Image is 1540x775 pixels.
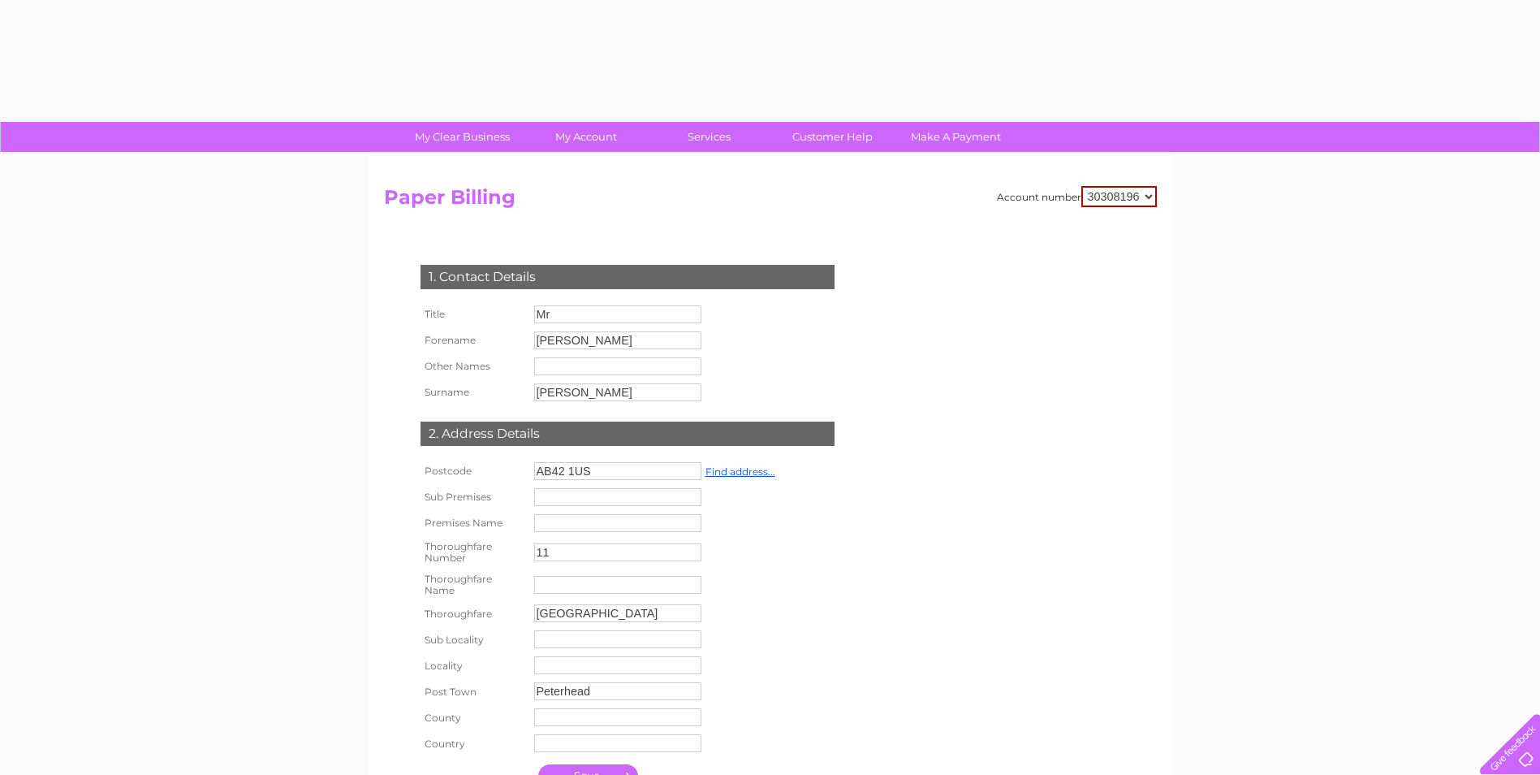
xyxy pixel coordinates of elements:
[416,626,530,652] th: Sub Locality
[416,652,530,678] th: Locality
[416,327,530,353] th: Forename
[395,122,529,152] a: My Clear Business
[642,122,776,152] a: Services
[416,730,530,756] th: Country
[416,379,530,405] th: Surname
[421,265,835,289] div: 1. Contact Details
[766,122,899,152] a: Customer Help
[421,422,835,446] div: 2. Address Details
[416,484,530,510] th: Sub Premises
[416,353,530,379] th: Other Names
[997,186,1157,207] div: Account number
[416,536,530,569] th: Thoroughfare Number
[416,301,530,327] th: Title
[416,704,530,730] th: County
[416,678,530,704] th: Post Town
[384,186,1157,217] h2: Paper Billing
[889,122,1023,152] a: Make A Payment
[416,458,530,484] th: Postcode
[705,465,775,478] a: Find address...
[416,569,530,601] th: Thoroughfare Name
[519,122,653,152] a: My Account
[416,510,530,536] th: Premises Name
[416,600,530,626] th: Thoroughfare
